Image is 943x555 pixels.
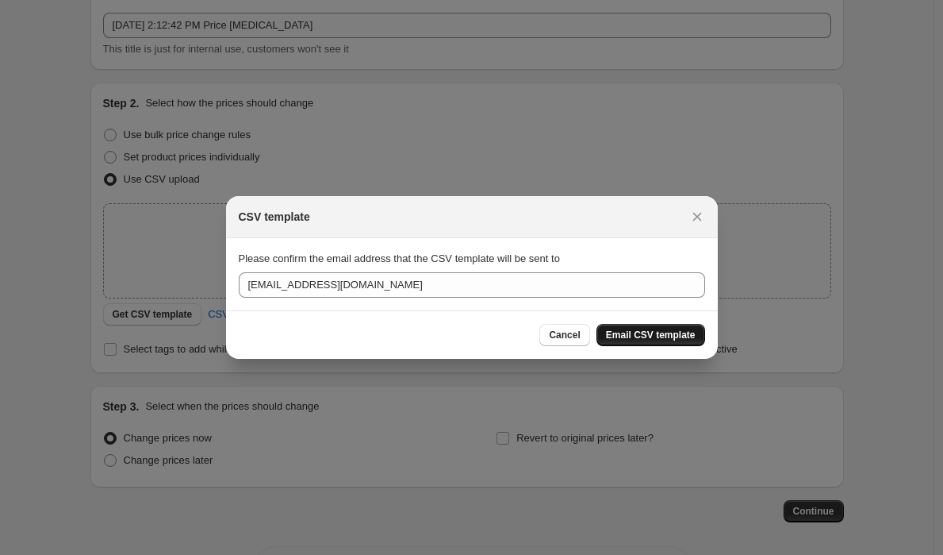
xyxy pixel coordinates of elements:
span: Email CSV template [606,329,696,341]
button: Cancel [539,324,589,346]
span: Please confirm the email address that the CSV template will be sent to [239,252,560,264]
button: Close [686,206,708,228]
button: Email CSV template [596,324,705,346]
span: Cancel [549,329,580,341]
h2: CSV template [239,209,310,225]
